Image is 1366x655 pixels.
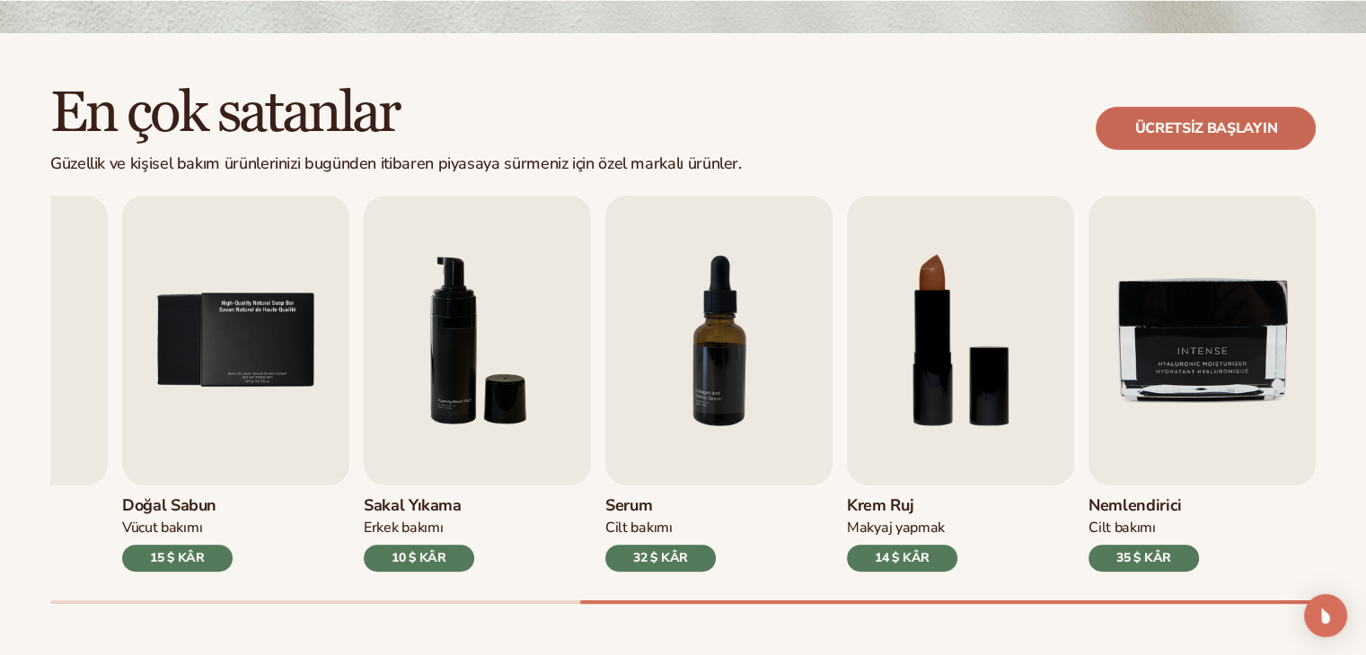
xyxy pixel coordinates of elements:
font: 35 $ ​​KÂR [1116,549,1171,566]
font: Doğal Sabun [122,494,216,516]
font: Cilt Bakımı [1088,518,1156,537]
a: 9 / 9 [1088,196,1316,572]
font: Krem Ruj [847,494,913,516]
font: Ücretsiz başlayın [1134,118,1277,138]
font: 10 $ KÂR [392,549,446,566]
a: 5 / 9 [122,196,349,572]
font: Erkek Bakımı [364,518,443,537]
font: Serum [605,494,652,516]
a: 7 / 9 [605,196,833,572]
font: Cilt Bakımı [605,518,673,537]
font: En çok satanlar [50,78,399,148]
div: Open Intercom Messenger [1304,594,1347,637]
a: 8 / 9 [847,196,1074,572]
font: 32 $ KÂR [633,549,688,566]
font: Sakal Yıkama [364,494,462,516]
font: Vücut Bakımı [122,518,202,537]
a: Ücretsiz başlayın [1096,107,1316,150]
font: Güzellik ve kişisel bakım ürünlerinizi bugünden itibaren piyasaya sürmeniz için özel markalı ürün... [50,153,742,174]
a: 6 / 9 [364,196,591,572]
font: 14 $ KÂR [875,549,930,566]
font: Makyaj yapmak [847,518,945,537]
font: 15 $ KÂR [150,549,205,566]
font: Nemlendirici [1088,494,1182,516]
